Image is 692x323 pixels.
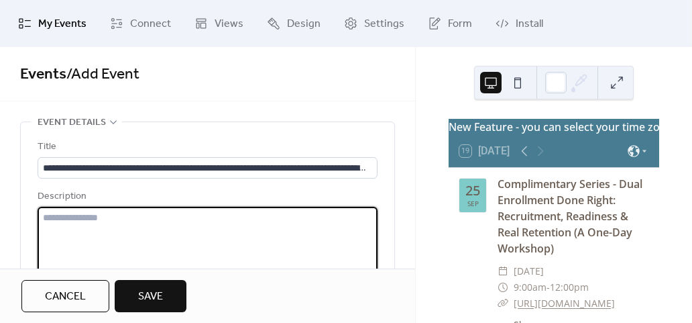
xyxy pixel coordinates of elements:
span: / Add Event [66,60,139,89]
span: Cancel [45,289,86,305]
div: 25 [465,184,480,197]
a: Events [20,60,66,89]
div: Description [38,189,375,205]
span: Connect [130,16,171,32]
span: 12:00pm [550,279,589,295]
span: - [546,279,550,295]
div: ​ [498,263,508,279]
a: Complimentary Series - Dual Enrollment Done Right: Recruitment, Readiness & Real Retention (A One... [498,177,642,256]
a: Design [257,5,331,42]
span: Settings [364,16,404,32]
a: Views [184,5,253,42]
span: Event details [38,115,106,131]
div: New Feature - you can select your time zone [449,119,659,135]
a: My Events [8,5,97,42]
a: [URL][DOMAIN_NAME] [514,297,615,310]
span: Install [516,16,543,32]
span: Save [138,289,163,305]
div: Sep [467,200,479,207]
div: Title [38,139,375,155]
div: ​ [498,279,508,295]
div: ​ [498,295,508,312]
button: Cancel [21,280,109,312]
span: Form [448,16,472,32]
span: My Events [38,16,86,32]
span: Views [215,16,243,32]
button: Save [115,280,186,312]
span: Design [287,16,321,32]
span: 9:00am [514,279,546,295]
a: Connect [100,5,181,42]
span: [DATE] [514,263,544,279]
a: Settings [334,5,414,42]
a: Install [485,5,553,42]
a: Form [418,5,482,42]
